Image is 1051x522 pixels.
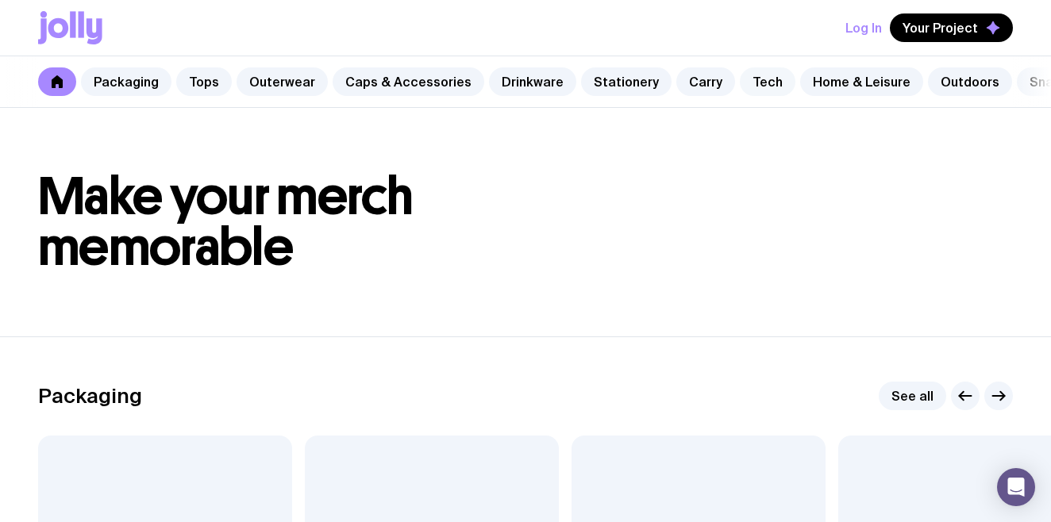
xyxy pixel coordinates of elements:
[81,67,171,96] a: Packaging
[176,67,232,96] a: Tops
[879,382,946,410] a: See all
[333,67,484,96] a: Caps & Accessories
[581,67,672,96] a: Stationery
[489,67,576,96] a: Drinkware
[38,384,142,408] h2: Packaging
[903,20,978,36] span: Your Project
[800,67,923,96] a: Home & Leisure
[845,13,882,42] button: Log In
[890,13,1013,42] button: Your Project
[237,67,328,96] a: Outerwear
[997,468,1035,506] div: Open Intercom Messenger
[38,165,414,278] span: Make your merch memorable
[740,67,795,96] a: Tech
[928,67,1012,96] a: Outdoors
[676,67,735,96] a: Carry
